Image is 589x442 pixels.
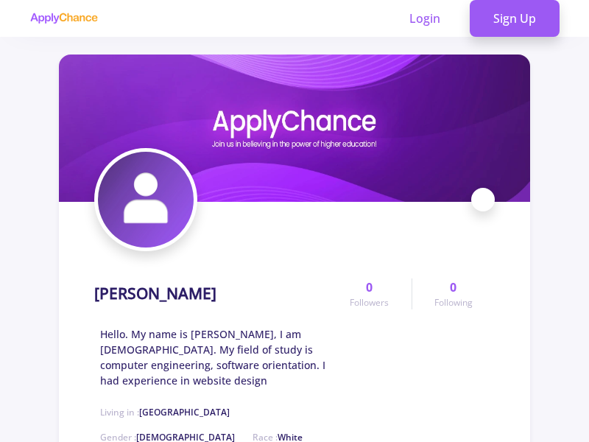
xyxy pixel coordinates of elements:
span: Living in : [100,406,230,418]
img: zahra Darvishiavatar [98,152,194,248]
span: Hello. My name is [PERSON_NAME], I am [DEMOGRAPHIC_DATA]. My field of study is computer engineeri... [100,326,328,388]
span: [GEOGRAPHIC_DATA] [139,406,230,418]
img: zahra Darvishicover image [59,55,530,202]
img: applychance logo text only [29,13,98,24]
span: 0 [450,278,456,296]
span: 0 [366,278,373,296]
h1: [PERSON_NAME] [94,284,216,303]
a: 0Followers [328,278,411,309]
span: Following [434,296,473,309]
span: Followers [350,296,389,309]
a: 0Following [412,278,495,309]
